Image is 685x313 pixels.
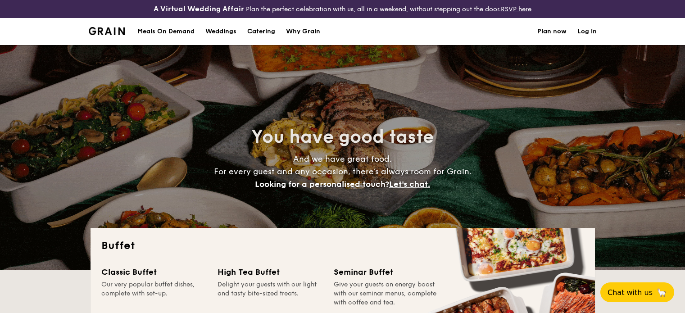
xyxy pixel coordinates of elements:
span: You have good taste [251,126,434,148]
h4: A Virtual Wedding Affair [154,4,244,14]
div: High Tea Buffet [218,266,323,278]
div: Our very popular buffet dishes, complete with set-up. [101,280,207,307]
a: Logotype [89,27,125,35]
div: Classic Buffet [101,266,207,278]
div: Seminar Buffet [334,266,439,278]
span: 🦙 [656,287,667,298]
div: Give your guests an energy boost with our seminar menus, complete with coffee and tea. [334,280,439,307]
a: Log in [577,18,597,45]
img: Grain [89,27,125,35]
a: RSVP here [501,5,531,13]
span: And we have great food. For every guest and any occasion, there’s always room for Grain. [214,154,472,189]
button: Chat with us🦙 [600,282,674,302]
a: Why Grain [281,18,326,45]
span: Chat with us [608,288,653,297]
h2: Buffet [101,239,584,253]
a: Catering [242,18,281,45]
a: Plan now [537,18,567,45]
div: Why Grain [286,18,320,45]
span: Looking for a personalised touch? [255,179,389,189]
h1: Catering [247,18,275,45]
div: Plan the perfect celebration with us, all in a weekend, without stepping out the door. [114,4,571,14]
a: Meals On Demand [132,18,200,45]
div: Meals On Demand [137,18,195,45]
div: Delight your guests with our light and tasty bite-sized treats. [218,280,323,307]
span: Let's chat. [389,179,430,189]
a: Weddings [200,18,242,45]
div: Weddings [205,18,236,45]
